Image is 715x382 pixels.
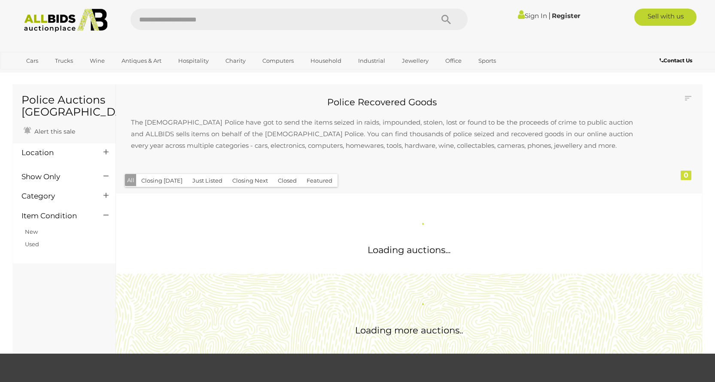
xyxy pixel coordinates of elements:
[473,54,502,68] a: Sports
[187,174,228,187] button: Just Listed
[305,54,347,68] a: Household
[227,174,273,187] button: Closing Next
[21,212,91,220] h4: Item Condition
[660,56,694,65] a: Contact Us
[21,173,91,181] h4: Show Only
[396,54,434,68] a: Jewellery
[21,192,91,200] h4: Category
[440,54,467,68] a: Office
[21,68,93,82] a: [GEOGRAPHIC_DATA]
[548,11,551,20] span: |
[634,9,697,26] a: Sell with us
[660,57,692,64] b: Contact Us
[681,171,691,180] div: 0
[122,97,642,107] h2: Police Recovered Goods
[301,174,338,187] button: Featured
[257,54,299,68] a: Computers
[125,174,137,186] button: All
[220,54,251,68] a: Charity
[25,228,38,235] a: New
[32,128,75,135] span: Alert this sale
[273,174,302,187] button: Closed
[122,108,642,160] p: The [DEMOGRAPHIC_DATA] Police have got to send the items seized in raids, impounded, stolen, lost...
[552,12,580,20] a: Register
[353,54,391,68] a: Industrial
[21,149,91,157] h4: Location
[355,325,463,336] span: Loading more auctions..
[21,54,44,68] a: Cars
[19,9,113,32] img: Allbids.com.au
[368,244,450,255] span: Loading auctions...
[25,241,39,248] a: Used
[173,54,214,68] a: Hospitality
[518,12,547,20] a: Sign In
[21,124,77,137] a: Alert this sale
[116,54,167,68] a: Antiques & Art
[21,94,107,118] h1: Police Auctions [GEOGRAPHIC_DATA]
[136,174,188,187] button: Closing [DATE]
[425,9,468,30] button: Search
[84,54,110,68] a: Wine
[49,54,79,68] a: Trucks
